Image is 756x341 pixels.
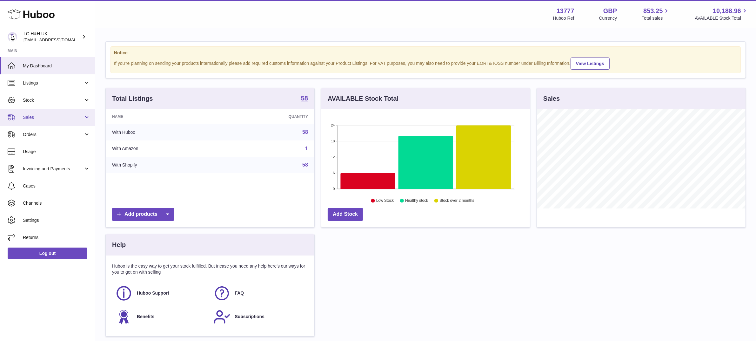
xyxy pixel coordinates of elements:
[543,94,560,103] h3: Sales
[301,95,308,103] a: 58
[23,217,90,223] span: Settings
[137,314,154,320] span: Benefits
[302,129,308,135] a: 58
[106,157,220,173] td: With Shopify
[331,155,335,159] text: 12
[333,187,335,191] text: 0
[213,285,305,302] a: FAQ
[23,149,90,155] span: Usage
[301,95,308,101] strong: 58
[112,263,308,275] p: Huboo is the easy way to get your stock fulfilled. But incase you need any help here's our ways f...
[23,80,84,86] span: Listings
[23,166,84,172] span: Invoicing and Payments
[599,15,617,21] div: Currency
[235,290,244,296] span: FAQ
[23,31,81,43] div: LG H&H UK
[23,183,90,189] span: Cases
[305,146,308,151] a: 1
[137,290,169,296] span: Huboo Support
[235,314,264,320] span: Subscriptions
[331,139,335,143] text: 18
[557,7,574,15] strong: 13777
[115,308,207,325] a: Benefits
[328,208,363,221] a: Add Stock
[405,199,428,203] text: Healthy stock
[23,97,84,103] span: Stock
[106,124,220,140] td: With Huboo
[376,199,394,203] text: Low Stock
[603,7,617,15] strong: GBP
[23,200,90,206] span: Channels
[695,7,748,21] a: 10,188.96 AVAILABLE Stock Total
[439,199,474,203] text: Stock over 2 months
[553,15,574,21] div: Huboo Ref
[695,15,748,21] span: AVAILABLE Stock Total
[213,308,305,325] a: Subscriptions
[713,7,741,15] span: 10,188.96
[220,109,314,124] th: Quantity
[23,114,84,120] span: Sales
[642,7,670,21] a: 853.25 Total sales
[571,58,610,70] a: View Listings
[115,285,207,302] a: Huboo Support
[106,109,220,124] th: Name
[112,94,153,103] h3: Total Listings
[112,241,126,249] h3: Help
[302,162,308,167] a: 58
[8,248,87,259] a: Log out
[331,123,335,127] text: 24
[114,57,737,70] div: If you're planning on sending your products internationally please add required customs informati...
[23,235,90,241] span: Returns
[112,208,174,221] a: Add products
[328,94,398,103] h3: AVAILABLE Stock Total
[8,32,17,42] img: veechen@lghnh.co.uk
[23,132,84,138] span: Orders
[333,171,335,175] text: 6
[642,15,670,21] span: Total sales
[114,50,737,56] strong: Notice
[643,7,663,15] span: 853.25
[23,63,90,69] span: My Dashboard
[23,37,93,42] span: [EMAIL_ADDRESS][DOMAIN_NAME]
[106,140,220,157] td: With Amazon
